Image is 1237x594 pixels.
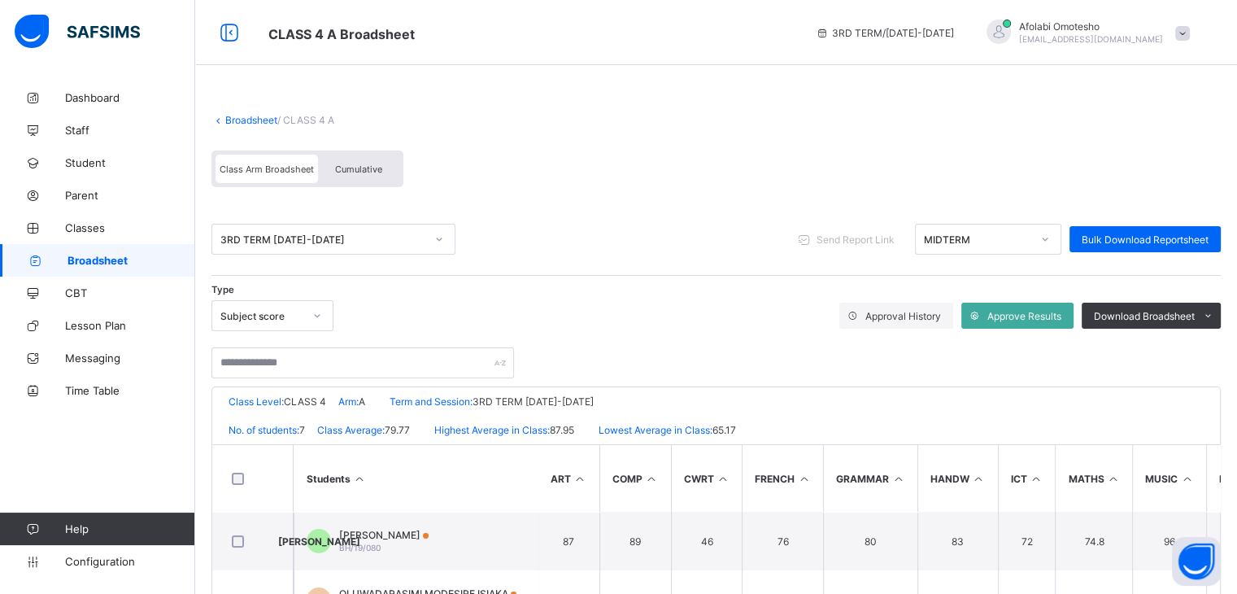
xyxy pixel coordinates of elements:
i: Sort in Ascending Order [797,473,811,485]
th: ART [538,445,599,512]
td: 89 [599,512,671,570]
span: / CLASS 4 A [277,114,334,126]
span: Student [65,156,195,169]
span: Class Level: [229,395,284,408]
i: Sort Ascending [353,473,367,485]
span: Parent [65,189,195,202]
span: Send Report Link [817,234,895,246]
td: 87 [538,512,599,570]
th: Students [294,445,538,512]
span: 87.95 [550,424,574,436]
i: Sort in Ascending Order [717,473,730,485]
i: Sort in Ascending Order [645,473,659,485]
span: 3RD TERM [DATE]-[DATE] [473,395,594,408]
span: Approval History [865,310,941,322]
span: Staff [65,124,195,137]
button: Open asap [1172,537,1221,586]
span: Arm: [338,395,359,408]
i: Sort in Ascending Order [972,473,986,485]
span: [PERSON_NAME] [278,535,360,548]
span: A [359,395,365,408]
span: Highest Average in Class: [434,424,550,436]
th: GRAMMAR [823,445,917,512]
td: 46 [671,512,743,570]
span: Class Average: [317,424,385,436]
th: COMP [599,445,671,512]
i: Sort in Ascending Order [1030,473,1043,485]
span: Configuration [65,555,194,568]
td: 80 [823,512,917,570]
i: Sort in Ascending Order [891,473,905,485]
span: [PERSON_NAME] [339,529,429,541]
td: 83 [917,512,998,570]
span: Broadsheet [68,254,195,267]
th: FRENCH [742,445,823,512]
span: Time Table [65,384,195,397]
td: 72 [998,512,1056,570]
span: CLASS 4 [284,395,326,408]
div: 3RD TERM [DATE]-[DATE] [220,234,425,246]
span: Class Arm Broadsheet [220,164,314,175]
span: Download Broadsheet [1094,310,1195,322]
span: Type [211,284,234,295]
div: AfolabiOmotesho [970,20,1198,46]
span: Class Arm Broadsheet [268,26,415,42]
span: Messaging [65,352,195,365]
span: Afolabi Omotesho [1019,20,1163,33]
span: Lowest Average in Class: [599,424,712,436]
span: 7 [299,424,305,436]
th: CWRT [671,445,743,512]
span: Term and Session: [390,395,473,408]
a: Broadsheet [225,114,277,126]
span: Dashboard [65,91,195,104]
span: Approve Results [987,310,1061,322]
div: Subject score [220,310,303,322]
i: Sort in Ascending Order [1106,473,1120,485]
i: Sort in Ascending Order [573,473,587,485]
span: [EMAIL_ADDRESS][DOMAIN_NAME] [1019,34,1163,44]
th: MUSIC [1132,445,1206,512]
span: 65.17 [712,424,736,436]
span: No. of students: [229,424,299,436]
span: CBT [65,286,195,299]
span: Cumulative [335,164,382,175]
div: MIDTERM [924,234,1031,246]
span: Lesson Plan [65,319,195,332]
td: 74.8 [1055,512,1132,570]
td: 96 [1132,512,1206,570]
span: session/term information [816,27,954,39]
th: MATHS [1055,445,1132,512]
span: Help [65,522,194,535]
span: 79.77 [385,424,410,436]
span: Bulk Download Reportsheet [1082,234,1209,246]
span: BH/19/080 [339,543,381,553]
img: safsims [15,15,140,49]
th: HANDW [917,445,998,512]
th: ICT [998,445,1056,512]
span: Classes [65,221,195,234]
i: Sort in Ascending Order [1180,473,1194,485]
td: 76 [742,512,823,570]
